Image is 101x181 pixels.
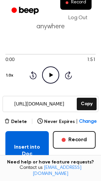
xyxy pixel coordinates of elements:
span: 1:51 [87,57,96,64]
button: Never Expires|Change [37,118,97,125]
a: [EMAIL_ADDRESS][DOMAIN_NAME] [33,165,81,176]
button: Delete [4,118,27,125]
span: Change [79,118,97,125]
span: | [31,118,33,126]
span: Contact us [4,165,97,177]
p: Copy the link and paste it anywhere [5,14,96,31]
button: Record [53,131,96,149]
span: | [76,118,78,125]
button: Insert into Doc [5,131,49,170]
button: 1.0x [5,70,15,81]
a: Log Out [62,10,94,26]
span: 0:00 [5,57,14,64]
a: Beep [7,4,45,18]
button: Copy [77,98,97,110]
